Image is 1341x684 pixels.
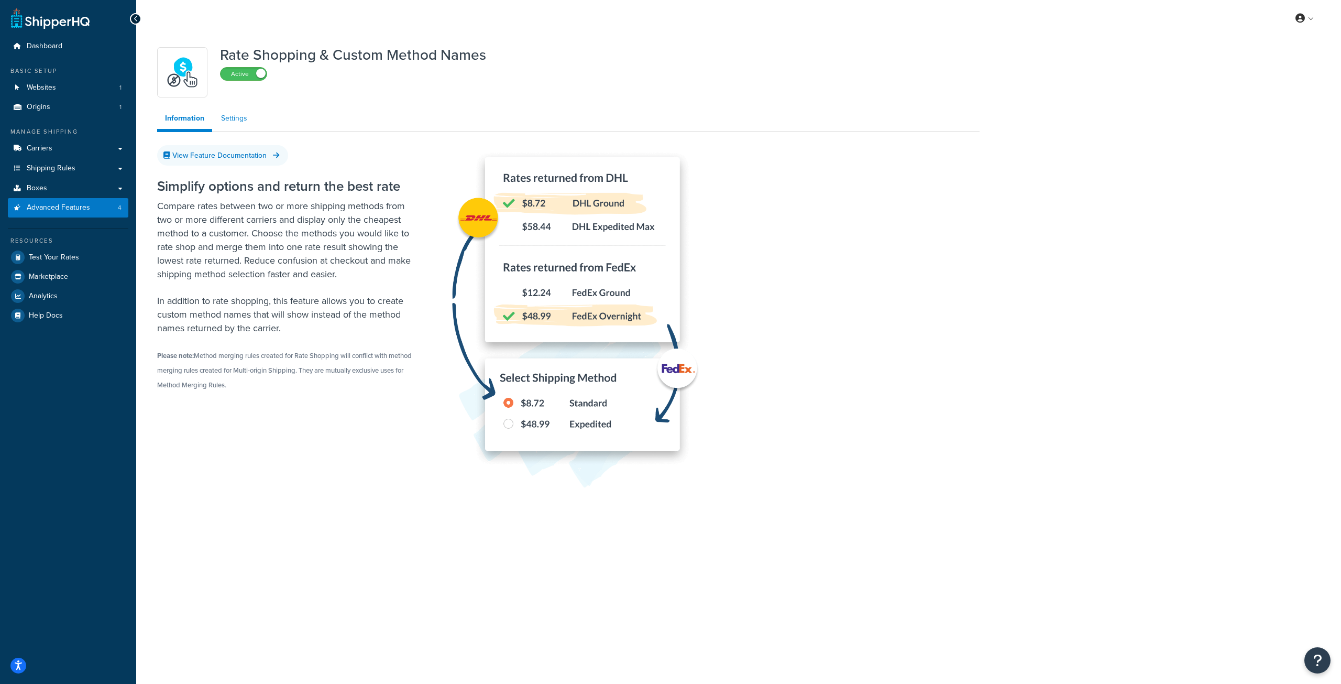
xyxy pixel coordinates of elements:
span: Dashboard [27,42,62,51]
a: Boxes [8,179,128,198]
small: Method merging rules created for Rate Shopping will conflict with method merging rules created fo... [157,351,412,390]
a: Information [157,108,212,132]
a: Carriers [8,139,128,158]
span: Boxes [27,184,47,193]
a: Websites1 [8,78,128,97]
span: 4 [118,203,122,212]
a: Test Your Rates [8,248,128,267]
span: Origins [27,103,50,112]
span: Websites [27,83,56,92]
p: In addition to rate shopping, this feature allows you to create custom method names that will sho... [157,294,419,335]
div: Manage Shipping [8,127,128,136]
li: Origins [8,97,128,117]
span: 1 [119,83,122,92]
span: Help Docs [29,311,63,320]
a: Shipping Rules [8,159,128,178]
span: Carriers [27,144,52,153]
a: View Feature Documentation [157,145,288,166]
li: Advanced Features [8,198,128,218]
strong: Please note: [157,351,194,361]
span: Marketplace [29,273,68,281]
div: Resources [8,236,128,245]
h1: Rate Shopping & Custom Method Names [220,47,486,63]
div: Basic Setup [8,67,128,75]
a: Origins1 [8,97,128,117]
a: Settings [213,108,255,129]
span: Analytics [29,292,58,301]
a: Dashboard [8,37,128,56]
label: Active [221,68,267,80]
a: Help Docs [8,306,128,325]
span: 1 [119,103,122,112]
img: icon-duo-feat-rate-shopping-ecdd8bed.png [164,54,201,91]
li: Websites [8,78,128,97]
img: Rate Shopping [450,147,702,488]
span: Shipping Rules [27,164,75,173]
a: Marketplace [8,267,128,286]
span: Advanced Features [27,203,90,212]
a: Advanced Features4 [8,198,128,218]
h2: Simplify options and return the best rate [157,179,419,194]
span: Test Your Rates [29,253,79,262]
button: Open Resource Center [1304,647,1331,674]
p: Compare rates between two or more shipping methods from two or more different carriers and displa... [157,199,419,281]
a: Analytics [8,287,128,306]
